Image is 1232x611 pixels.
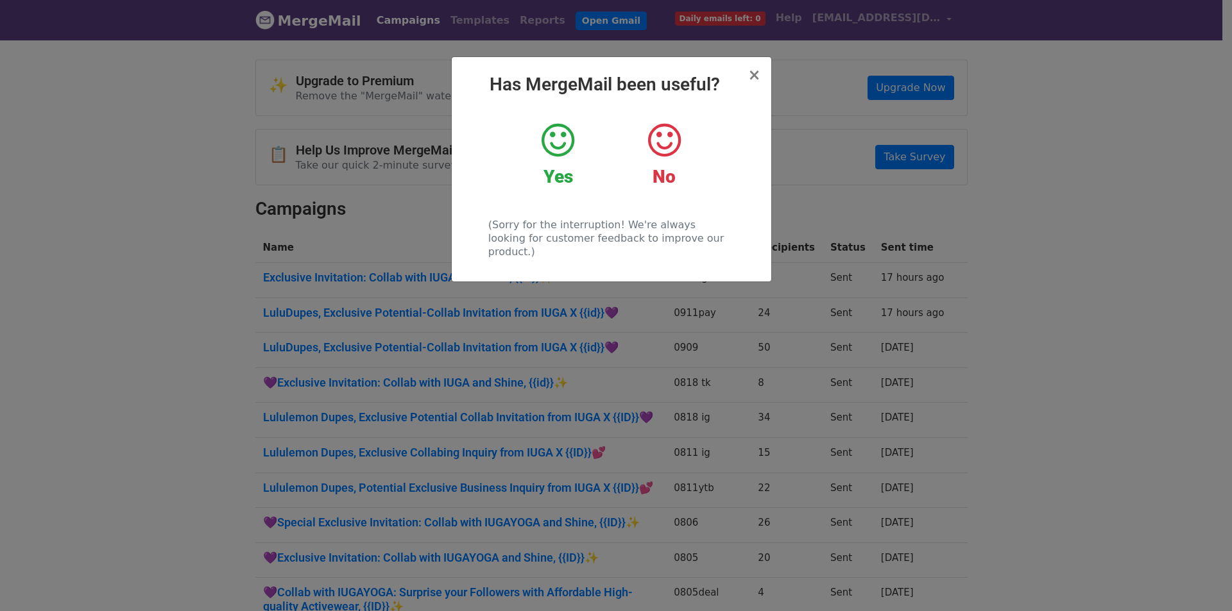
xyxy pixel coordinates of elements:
strong: No [653,166,676,187]
h2: Has MergeMail been useful? [462,74,761,96]
p: (Sorry for the interruption! We're always looking for customer feedback to improve our product.) [488,218,734,258]
button: Close [748,67,760,83]
strong: Yes [543,166,573,187]
span: × [748,66,760,84]
a: No [620,121,707,188]
a: Yes [515,121,601,188]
